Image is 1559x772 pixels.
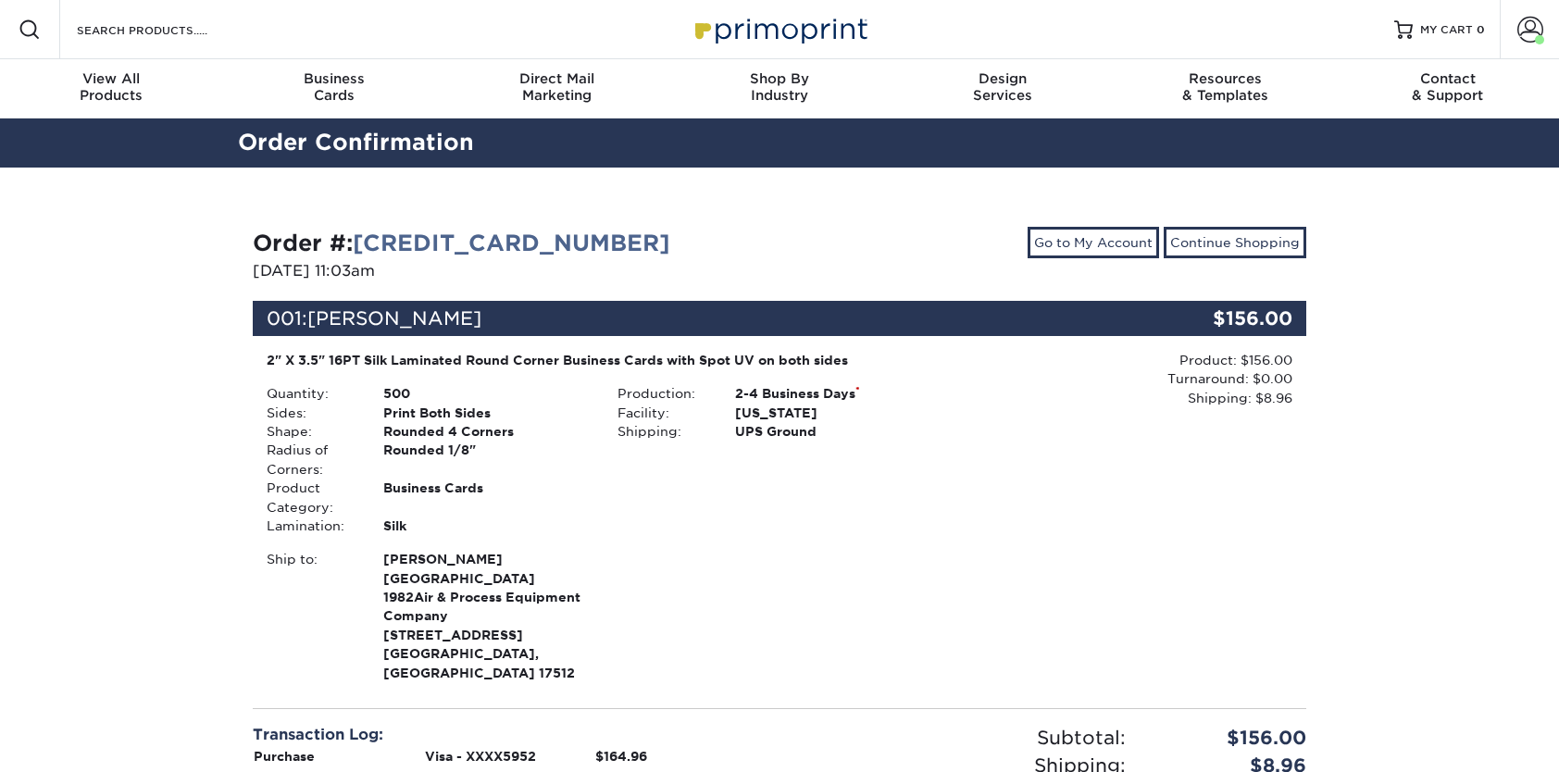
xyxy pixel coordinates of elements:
[267,351,942,369] div: 2" X 3.5" 16PT Silk Laminated Round Corner Business Cards with Spot UV on both sides
[253,404,369,422] div: Sides:
[445,70,668,87] span: Direct Mail
[721,384,955,403] div: 2-4 Business Days
[779,724,1140,752] div: Subtotal:
[668,70,892,87] span: Shop By
[891,59,1114,118] a: DesignServices
[253,724,766,746] div: Transaction Log:
[1114,70,1337,87] span: Resources
[253,260,766,282] p: [DATE] 11:03am
[369,479,604,517] div: Business Cards
[687,9,872,49] img: Primoprint
[253,550,369,682] div: Ship to:
[1114,59,1337,118] a: Resources& Templates
[224,126,1335,160] h2: Order Confirmation
[223,59,446,118] a: BusinessCards
[955,351,1292,407] div: Product: $156.00 Turnaround: $0.00 Shipping: $8.96
[595,749,647,764] strong: $164.96
[253,301,1130,336] div: 001:
[369,384,604,403] div: 500
[445,70,668,104] div: Marketing
[1164,227,1306,258] a: Continue Shopping
[668,59,892,118] a: Shop ByIndustry
[1140,724,1320,752] div: $156.00
[383,550,590,679] strong: [GEOGRAPHIC_DATA], [GEOGRAPHIC_DATA] 17512
[253,230,670,256] strong: Order #:
[383,550,590,588] span: [PERSON_NAME][GEOGRAPHIC_DATA]
[353,230,670,256] a: [CREDIT_CARD_NUMBER]
[1420,22,1473,38] span: MY CART
[604,384,720,403] div: Production:
[307,307,481,330] span: [PERSON_NAME]
[253,422,369,441] div: Shape:
[223,70,446,87] span: Business
[253,384,369,403] div: Quantity:
[383,626,590,644] span: [STREET_ADDRESS]
[253,441,369,479] div: Radius of Corners:
[75,19,256,41] input: SEARCH PRODUCTS.....
[383,588,590,626] span: 1982Air & Process Equipment Company
[668,70,892,104] div: Industry
[721,422,955,441] div: UPS Ground
[1114,70,1337,104] div: & Templates
[1336,70,1559,104] div: & Support
[721,404,955,422] div: [US_STATE]
[369,422,604,441] div: Rounded 4 Corners
[891,70,1114,104] div: Services
[604,422,720,441] div: Shipping:
[1336,70,1559,87] span: Contact
[1028,227,1159,258] a: Go to My Account
[1336,59,1559,118] a: Contact& Support
[604,404,720,422] div: Facility:
[891,70,1114,87] span: Design
[425,749,536,764] strong: Visa - XXXX5952
[253,517,369,535] div: Lamination:
[369,404,604,422] div: Print Both Sides
[254,749,315,764] strong: Purchase
[445,59,668,118] a: Direct MailMarketing
[1130,301,1306,336] div: $156.00
[253,479,369,517] div: Product Category:
[223,70,446,104] div: Cards
[1477,23,1485,36] span: 0
[369,517,604,535] div: Silk
[369,441,604,479] div: Rounded 1/8"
